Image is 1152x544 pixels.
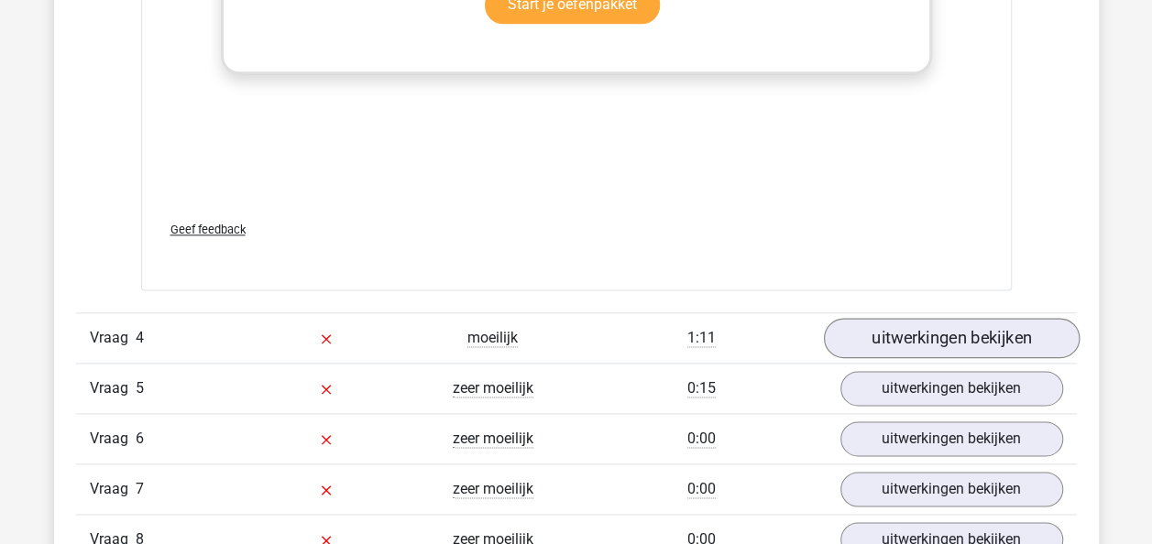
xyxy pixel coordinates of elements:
span: Vraag [90,478,136,500]
span: Vraag [90,377,136,399]
span: 5 [136,379,144,397]
span: zeer moeilijk [453,480,533,498]
span: 0:00 [687,480,716,498]
span: 4 [136,329,144,346]
span: 6 [136,430,144,447]
span: 7 [136,480,144,497]
span: 1:11 [687,329,716,347]
span: Vraag [90,428,136,450]
span: zeer moeilijk [453,379,533,397]
a: uitwerkingen bekijken [823,318,1079,358]
span: zeer moeilijk [453,430,533,448]
span: moeilijk [467,329,518,347]
a: uitwerkingen bekijken [840,421,1063,456]
a: uitwerkingen bekijken [840,472,1063,506]
span: 0:00 [687,430,716,448]
span: 0:15 [687,379,716,397]
a: uitwerkingen bekijken [840,371,1063,406]
span: Geef feedback [170,223,246,236]
span: Vraag [90,327,136,349]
